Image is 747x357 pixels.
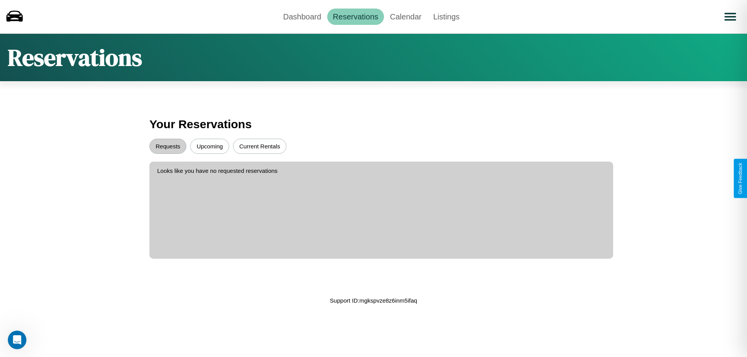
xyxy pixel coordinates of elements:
[157,165,605,176] p: Looks like you have no requested reservations
[384,9,427,25] a: Calendar
[330,295,417,306] p: Support ID: mgkspvze8z6inm5ifaq
[190,139,229,154] button: Upcoming
[149,114,598,135] h3: Your Reservations
[719,6,741,28] button: Open menu
[149,139,186,154] button: Requests
[277,9,327,25] a: Dashboard
[8,42,142,73] h1: Reservations
[8,331,26,349] iframe: Intercom live chat
[233,139,286,154] button: Current Rentals
[738,163,743,194] div: Give Feedback
[327,9,384,25] a: Reservations
[427,9,465,25] a: Listings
